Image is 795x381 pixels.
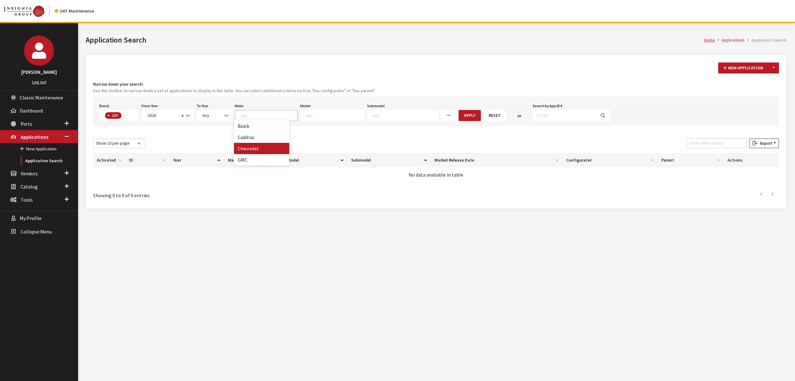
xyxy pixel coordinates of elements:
span: My Profile [20,215,42,222]
textarea: Search [373,113,438,118]
button: Apply [459,110,481,121]
li: GM [105,112,122,119]
label: To Year [196,103,208,109]
th: Actions [724,153,779,167]
span: Any [201,112,228,119]
th: Activated: activate to sort column ascending [93,153,125,167]
textarea: Search [123,113,127,119]
h4: Narrow down your search: [93,81,779,88]
span: Parts [21,121,32,127]
span: Collapse Menu [21,228,52,235]
li: Cadillac [234,132,289,143]
input: Filter table results [686,138,747,148]
h3: [PERSON_NAME] [6,68,72,76]
th: Model: activate to sort column ascending [284,153,347,167]
textarea: Search [241,113,297,118]
li: Application Search [745,37,786,43]
label: From Year [142,103,158,109]
a: Insignia Group logo [4,5,55,17]
span: Vendors [21,170,38,177]
li: Chevrolet [234,143,289,154]
a: Log out [32,79,46,85]
span: × [181,113,184,118]
li: Applications [715,37,745,43]
th: Year: activate to sort column ascending [169,153,224,167]
label: Search by App ID # [533,103,562,109]
span: Applications [21,134,48,140]
button: New Application [718,63,768,73]
a: Home [704,37,715,43]
span: Dashboard [20,108,43,114]
button: Remove all items [180,112,184,119]
span: Catalog [21,183,38,190]
th: ID: activate to sort column ascending [125,153,169,167]
button: Remove item [105,112,111,119]
li: GMC [234,154,289,165]
span: or [517,113,521,119]
th: Parent: activate to sort column ascending [658,153,724,167]
textarea: Search [306,113,364,118]
span: Any [196,110,232,121]
button: Reset [483,110,506,121]
img: Catalog Maintenance [4,6,44,17]
span: 2026 [146,112,180,119]
label: Submodel [367,103,385,109]
small: Use this toolbar to narrow down a set of applications to display in the table. You can select add... [93,88,779,94]
th: Configurator: activate to sort column ascending [562,153,658,167]
img: John Swartwout [24,36,54,66]
span: Classic Maintenance [20,94,63,101]
th: Market Release Date: activate to sort column ascending [430,153,562,167]
span: Any [202,113,209,118]
span: × [107,113,110,118]
span: GM [111,113,119,118]
div: Showing 0 to 0 of 0 entries [93,187,375,199]
th: Submodel: activate to sort column ascending [347,153,430,167]
td: No data available in table [93,167,779,182]
label: Make [235,103,244,109]
label: Model [300,103,311,109]
span: 2026 [142,110,194,121]
th: Make: activate to sort column ascending [224,153,283,167]
button: Export [749,138,779,148]
li: Buick [234,120,289,132]
div: UAT Maintenance [55,8,94,14]
span: Tools [21,197,33,203]
span: Export [757,140,772,146]
label: Brand [99,103,109,109]
h1: Application Search [86,34,704,46]
input: 11393 [533,110,596,121]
